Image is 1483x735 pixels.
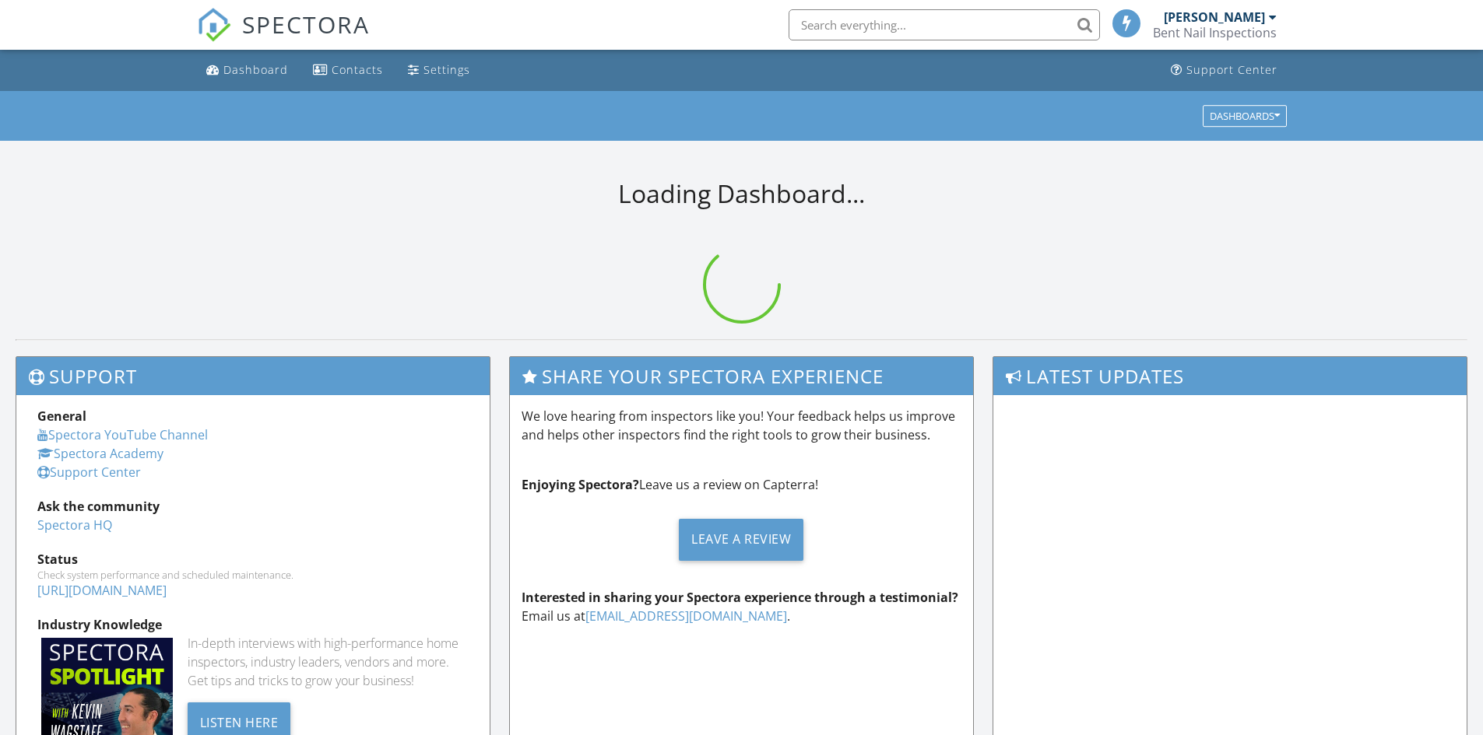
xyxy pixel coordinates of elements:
[197,8,231,42] img: The Best Home Inspection Software - Spectora
[16,357,490,395] h3: Support
[197,21,370,54] a: SPECTORA
[307,56,389,85] a: Contacts
[522,589,958,606] strong: Interested in sharing your Spectora experience through a testimonial?
[37,426,208,443] a: Spectora YouTube Channel
[188,634,469,690] div: In-depth interviews with high-performance home inspectors, industry leaders, vendors and more. Ge...
[37,582,167,599] a: [URL][DOMAIN_NAME]
[585,607,787,625] a: [EMAIL_ADDRESS][DOMAIN_NAME]
[37,550,469,569] div: Status
[1203,105,1287,127] button: Dashboards
[679,519,803,561] div: Leave a Review
[37,497,469,516] div: Ask the community
[37,408,86,425] strong: General
[522,475,962,494] p: Leave us a review on Capterra!
[332,62,383,77] div: Contacts
[522,588,962,625] p: Email us at .
[37,445,163,462] a: Spectora Academy
[188,713,291,730] a: Listen Here
[200,56,294,85] a: Dashboard
[1153,25,1277,40] div: Bent Nail Inspections
[37,516,112,534] a: Spectora HQ
[1186,62,1277,77] div: Support Center
[522,506,962,572] a: Leave a Review
[242,8,370,40] span: SPECTORA
[1165,56,1284,85] a: Support Center
[789,9,1100,40] input: Search everything...
[37,464,141,481] a: Support Center
[37,615,469,634] div: Industry Knowledge
[1164,9,1265,25] div: [PERSON_NAME]
[522,476,639,493] strong: Enjoying Spectora?
[423,62,470,77] div: Settings
[223,62,288,77] div: Dashboard
[1210,110,1280,121] div: Dashboards
[993,357,1467,395] h3: Latest Updates
[37,569,469,581] div: Check system performance and scheduled maintenance.
[510,357,974,395] h3: Share Your Spectora Experience
[402,56,476,85] a: Settings
[522,407,962,444] p: We love hearing from inspectors like you! Your feedback helps us improve and helps other inspecto...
